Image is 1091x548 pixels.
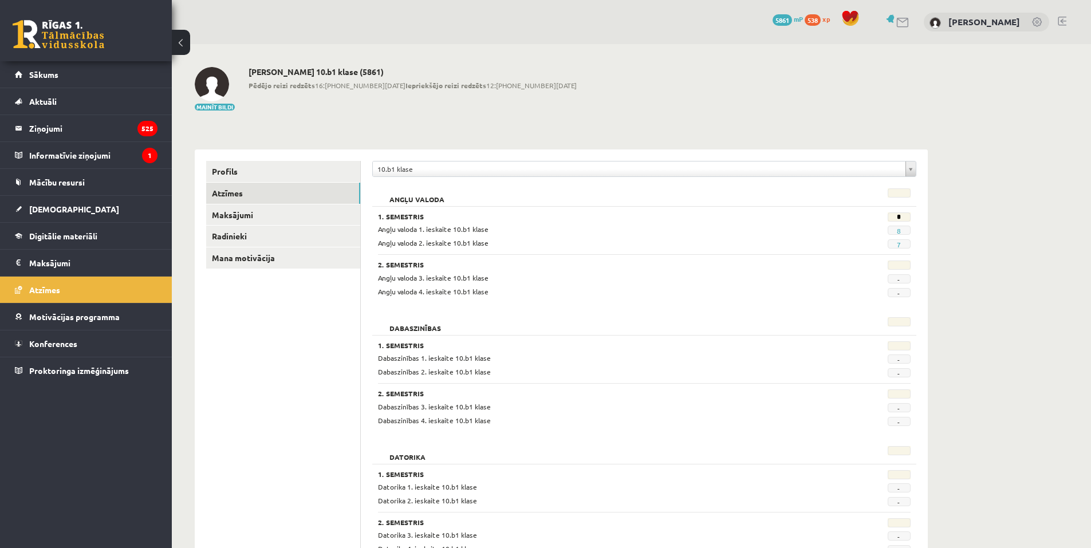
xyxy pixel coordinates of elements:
[888,274,911,283] span: -
[15,357,157,384] a: Proktoringa izmēģinājums
[773,14,803,23] a: 5861 mP
[378,402,491,411] span: Dabaszinības 3. ieskaite 10.b1 klase
[805,14,836,23] a: 538 xp
[13,20,104,49] a: Rīgas 1. Tālmācības vidusskola
[29,312,120,322] span: Motivācijas programma
[948,16,1020,27] a: [PERSON_NAME]
[29,250,157,276] legend: Maksājumi
[206,226,360,247] a: Radinieki
[15,142,157,168] a: Informatīvie ziņojumi1
[29,204,119,214] span: [DEMOGRAPHIC_DATA]
[378,416,491,425] span: Dabaszinības 4. ieskaite 10.b1 klase
[137,121,157,136] i: 525
[378,224,489,234] span: Angļu valoda 1. ieskaite 10.b1 klase
[29,365,129,376] span: Proktoringa izmēģinājums
[373,161,916,176] a: 10.b1 klase
[29,115,157,141] legend: Ziņojumi
[378,530,477,539] span: Datorika 3. ieskaite 10.b1 klase
[15,88,157,115] a: Aktuāli
[378,446,437,458] h2: Datorika
[195,67,229,101] img: Arnella Baijere
[15,115,157,141] a: Ziņojumi525
[29,96,57,107] span: Aktuāli
[378,261,819,269] h3: 2. Semestris
[29,338,77,349] span: Konferences
[888,417,911,426] span: -
[15,169,157,195] a: Mācību resursi
[249,81,315,90] b: Pēdējo reizi redzēts
[206,247,360,269] a: Mana motivācija
[15,61,157,88] a: Sākums
[378,470,819,478] h3: 1. Semestris
[378,341,819,349] h3: 1. Semestris
[888,354,911,364] span: -
[378,212,819,220] h3: 1. Semestris
[15,196,157,222] a: [DEMOGRAPHIC_DATA]
[378,188,456,200] h2: Angļu valoda
[378,238,489,247] span: Angļu valoda 2. ieskaite 10.b1 klase
[15,223,157,249] a: Digitālie materiāli
[405,81,486,90] b: Iepriekšējo reizi redzēts
[378,482,477,491] span: Datorika 1. ieskaite 10.b1 klase
[15,303,157,330] a: Motivācijas programma
[206,161,360,182] a: Profils
[822,14,830,23] span: xp
[897,240,901,249] a: 7
[15,277,157,303] a: Atzīmes
[378,273,489,282] span: Angļu valoda 3. ieskaite 10.b1 klase
[773,14,792,26] span: 5861
[29,285,60,295] span: Atzīmes
[15,330,157,357] a: Konferences
[206,204,360,226] a: Maksājumi
[249,67,577,77] h2: [PERSON_NAME] 10.b1 klase (5861)
[805,14,821,26] span: 538
[888,497,911,506] span: -
[888,403,911,412] span: -
[249,80,577,90] span: 16:[PHONE_NUMBER][DATE] 12:[PHONE_NUMBER][DATE]
[888,531,911,541] span: -
[142,148,157,163] i: 1
[29,69,58,80] span: Sākums
[888,368,911,377] span: -
[897,226,901,235] a: 8
[888,483,911,492] span: -
[378,367,491,376] span: Dabaszinības 2. ieskaite 10.b1 klase
[929,17,941,29] img: Arnella Baijere
[378,389,819,397] h3: 2. Semestris
[29,177,85,187] span: Mācību resursi
[378,317,452,329] h2: Dabaszinības
[29,142,157,168] legend: Informatīvie ziņojumi
[195,104,235,111] button: Mainīt bildi
[378,287,489,296] span: Angļu valoda 4. ieskaite 10.b1 klase
[29,231,97,241] span: Digitālie materiāli
[794,14,803,23] span: mP
[888,288,911,297] span: -
[377,161,901,176] span: 10.b1 klase
[15,250,157,276] a: Maksājumi
[378,518,819,526] h3: 2. Semestris
[206,183,360,204] a: Atzīmes
[378,353,491,362] span: Dabaszinības 1. ieskaite 10.b1 klase
[378,496,477,505] span: Datorika 2. ieskaite 10.b1 klase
